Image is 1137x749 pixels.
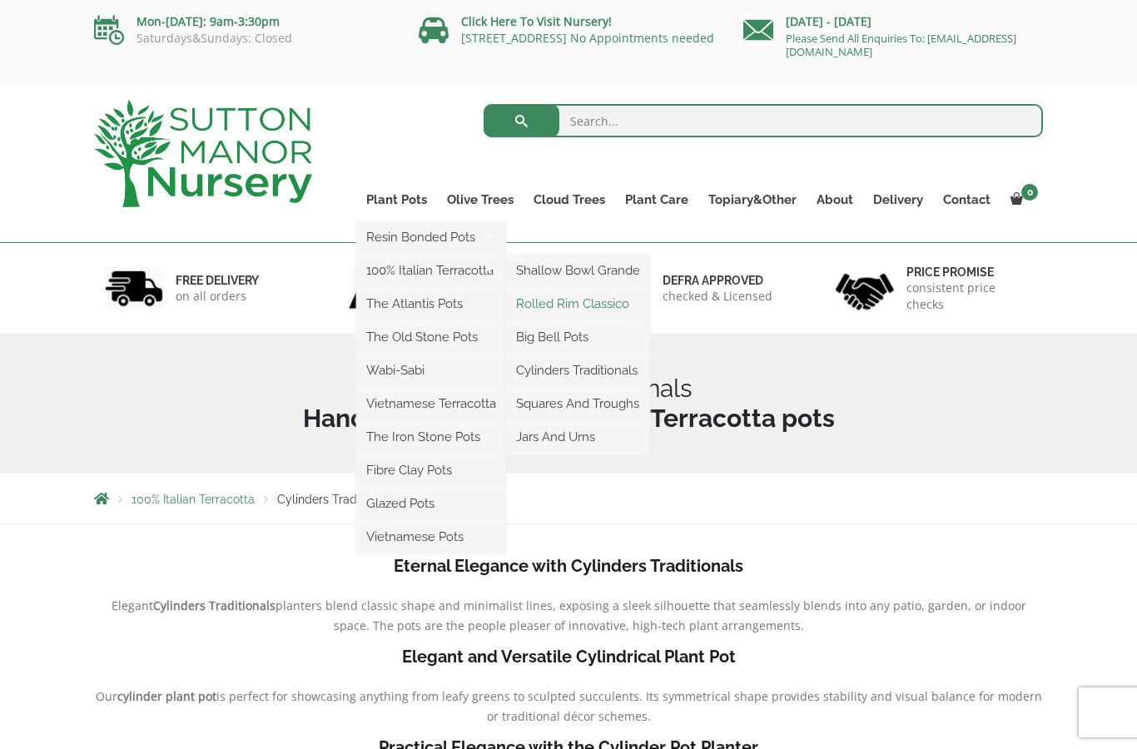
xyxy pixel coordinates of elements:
[356,524,506,549] a: Vietnamese Pots
[1000,188,1043,211] a: 0
[461,30,714,46] a: [STREET_ADDRESS] No Appointments needed
[506,424,650,449] a: Jars And Urns
[524,188,615,211] a: Cloud Trees
[276,598,1026,633] span: planters blend classic shape and minimalist lines, exposing a sleek silhouette that seamlessly bl...
[461,13,612,29] a: Click Here To Visit Nursery!
[94,32,394,45] p: Saturdays&Sundays: Closed
[356,225,506,250] a: Resin Bonded Pots
[743,12,1043,32] p: [DATE] - [DATE]
[277,493,395,506] span: Cylinders Traditionals
[402,647,736,667] b: Elegant and Versatile Cylindrical Plant Pot
[356,491,506,516] a: Glazed Pots
[356,325,506,350] a: The Old Stone Pots
[836,263,894,314] img: 4.jpg
[786,31,1016,59] a: Please Send All Enquiries To: [EMAIL_ADDRESS][DOMAIN_NAME]
[1021,184,1038,201] span: 0
[615,188,698,211] a: Plant Care
[356,391,506,416] a: Vietnamese Terracotta
[94,492,1043,505] nav: Breadcrumbs
[863,188,933,211] a: Delivery
[94,100,312,207] img: logo
[94,374,1043,434] h1: Cylinders Traditionals
[506,291,650,316] a: Rolled Rim Classico
[356,258,506,283] a: 100% Italian Terracotta
[698,188,807,211] a: Topiary&Other
[933,188,1000,211] a: Contact
[105,267,163,310] img: 1.jpg
[506,391,650,416] a: Squares And Troughs
[663,288,772,305] p: checked & Licensed
[506,358,650,383] a: Cylinders Traditionals
[906,265,1033,280] h6: Price promise
[96,688,117,704] span: Our
[356,291,506,316] a: The Atlantis Pots
[349,267,407,310] img: 2.jpg
[506,325,650,350] a: Big Bell Pots
[506,258,650,283] a: Shallow Bowl Grande
[906,280,1033,313] p: consistent price checks
[112,598,153,613] span: Elegant
[356,424,506,449] a: The Iron Stone Pots
[153,598,276,613] b: Cylinders Traditionals
[117,688,216,704] b: cylinder plant pot
[356,458,506,483] a: Fibre Clay Pots
[484,104,1044,137] input: Search...
[132,493,255,506] a: 100% Italian Terracotta
[807,188,863,211] a: About
[94,12,394,32] p: Mon-[DATE]: 9am-3:30pm
[663,273,772,288] h6: Defra approved
[356,188,437,211] a: Plant Pots
[437,188,524,211] a: Olive Trees
[216,688,1042,724] span: is perfect for showcasing anything from leafy greens to sculpted succulents. Its symmetrical shap...
[176,273,259,288] h6: FREE DELIVERY
[356,358,506,383] a: Wabi-Sabi
[176,288,259,305] p: on all orders
[394,556,743,576] b: Eternal Elegance with Cylinders Traditionals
